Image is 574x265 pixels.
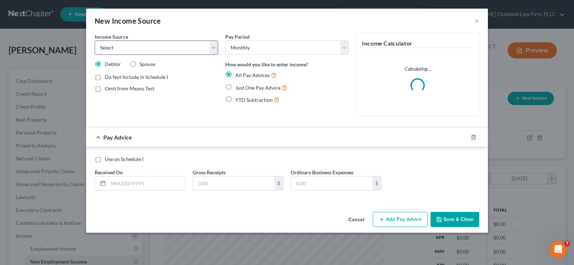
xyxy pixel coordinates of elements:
[372,176,381,190] div: $
[362,65,473,72] p: Calculating...
[235,85,281,91] span: Just One Pay Advice
[225,33,250,41] label: Pay Period
[108,176,185,190] input: MM/DD/YYYY
[105,156,143,162] span: Use on Schedule I
[474,16,479,25] button: ×
[95,34,128,40] span: Income Source
[291,169,353,176] label: Ordinary Business Expenses
[564,241,570,246] span: 7
[140,61,155,67] span: Spouse
[550,241,567,258] iframe: Intercom live chat
[105,61,121,67] span: Debtor
[373,212,428,227] button: Add Pay Advice
[95,16,161,26] div: New Income Source
[103,134,132,141] span: Pay Advice
[430,212,479,227] button: Save & Close
[105,74,168,80] span: Do Not Include in Schedule I
[362,39,473,48] h5: Income Calculator
[235,97,273,103] span: YTD Subtraction
[105,85,154,91] span: Omit from Means Test
[235,72,270,78] span: All Pay Advices
[274,176,283,190] div: $
[291,176,372,190] input: 0.00
[95,169,123,175] span: Received On
[193,169,226,176] label: Gross Receipts
[193,176,274,190] input: 0.00
[343,213,370,227] button: Cancel
[225,61,308,68] label: How would you like to enter income?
